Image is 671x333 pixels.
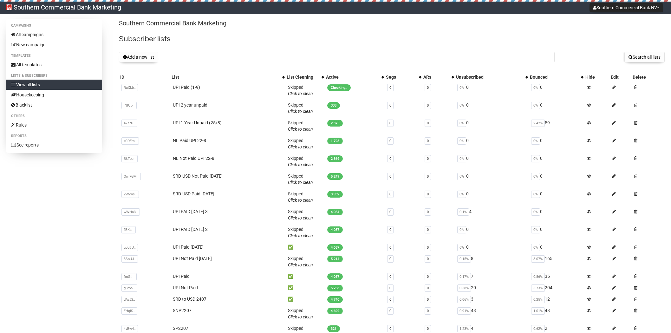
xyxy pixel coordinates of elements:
span: Skipped [288,256,313,267]
td: 0 [529,135,584,153]
span: 0% [457,102,466,109]
span: 4vBw4.. [121,325,138,332]
span: 338 [327,102,340,109]
a: 0 [427,121,429,125]
td: 0 [455,82,529,99]
td: ✅ [285,293,325,305]
span: 4,057 [327,226,343,233]
a: Rules [6,120,102,130]
a: 0 [389,86,391,90]
a: SRD-USD Not Paid [DATE] [173,173,223,179]
a: Housekeeping [6,90,102,100]
a: UPI 1 Year Unpaid (25/8) [173,120,222,125]
a: See reports [6,140,102,150]
span: 2.42% [531,120,545,127]
a: All templates [6,60,102,70]
div: Hide [585,74,608,80]
div: ID [120,74,169,80]
a: NL Not Paid UPI 22-8 [173,156,214,161]
td: 204 [529,282,584,293]
a: Click to clean [288,144,313,149]
div: Active [326,74,378,80]
a: 0 [427,309,429,313]
span: Skipped [288,138,313,149]
a: 0 [427,245,429,250]
img: 1.jpg [6,4,12,10]
span: 0.1% [457,208,469,216]
span: Checking.. [327,84,351,91]
span: 0.62% [531,325,545,332]
span: Skipped [288,120,313,132]
td: ✅ [285,271,325,282]
td: 59 [529,117,584,135]
span: 0.17% [457,273,471,280]
td: 0 [529,153,584,170]
span: 0.25% [531,296,545,303]
span: 4,692 [327,308,343,314]
th: List: No sort applied, activate to apply an ascending sort [170,73,286,82]
span: 3.07% [531,255,545,263]
td: ✅ [285,241,325,253]
a: 0 [389,245,391,250]
span: 0% [531,137,540,145]
a: 0 [427,275,429,279]
span: fl3Ka.. [121,226,136,233]
span: 0% [457,173,466,180]
a: UPI Not Paid [173,285,198,290]
a: 0 [389,327,391,331]
span: 2,869 [327,155,343,162]
th: Hide: No sort applied, sorting is disabled [584,73,609,82]
a: 0 [427,210,429,214]
a: UPI PAID [DATE] 3 [173,209,208,214]
td: 165 [529,253,584,271]
a: View all lists [6,80,102,90]
a: 0 [389,297,391,302]
div: Segs [386,74,416,80]
p: Southern Commercial Bank Marketing [119,19,665,28]
h2: Subscriber lists [119,33,665,45]
span: 0% [531,226,540,233]
a: NL Paid UPI 22-8 [173,138,206,143]
a: 0 [389,157,391,161]
span: 0.15% [457,255,471,263]
a: 0 [389,309,391,313]
td: 0 [529,99,584,117]
a: UPI Paid (1-9) [173,85,200,90]
td: 0 [529,82,584,99]
li: Others [6,112,102,120]
td: 0 [529,188,584,206]
a: Click to clean [288,162,313,167]
span: zCDFm.. [121,137,139,145]
span: 0% [531,173,540,180]
a: 0 [427,103,429,108]
span: 0% [531,208,540,216]
a: 0 [427,286,429,290]
span: 0% [531,84,540,91]
span: RaXkb.. [121,84,138,91]
span: Skipped [288,308,313,319]
span: 4,057 [327,244,343,251]
a: 0 [389,257,391,261]
a: 0 [389,139,391,143]
a: 0 [389,103,391,108]
span: 0.91% [457,307,471,315]
td: 12 [529,293,584,305]
div: Unsubscribed [456,74,522,80]
li: Campaigns [6,22,102,29]
a: 0 [389,228,391,232]
a: UPI PAID [DATE] 2 [173,227,208,232]
span: 1,793 [327,138,343,144]
td: 35 [529,271,584,282]
span: 3SoUJ.. [121,255,138,263]
a: 0 [389,286,391,290]
span: 1.01% [531,307,545,315]
span: 0.06% [457,296,471,303]
span: 0% [457,137,466,145]
li: Lists & subscribers [6,72,102,80]
span: 1.23% [457,325,471,332]
th: List Cleaning: No sort applied, activate to apply an ascending sort [285,73,325,82]
span: 5,258 [327,285,343,291]
td: 0 [455,170,529,188]
span: 4,057 [327,273,343,280]
th: Unsubscribed: No sort applied, activate to apply an ascending sort [455,73,529,82]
